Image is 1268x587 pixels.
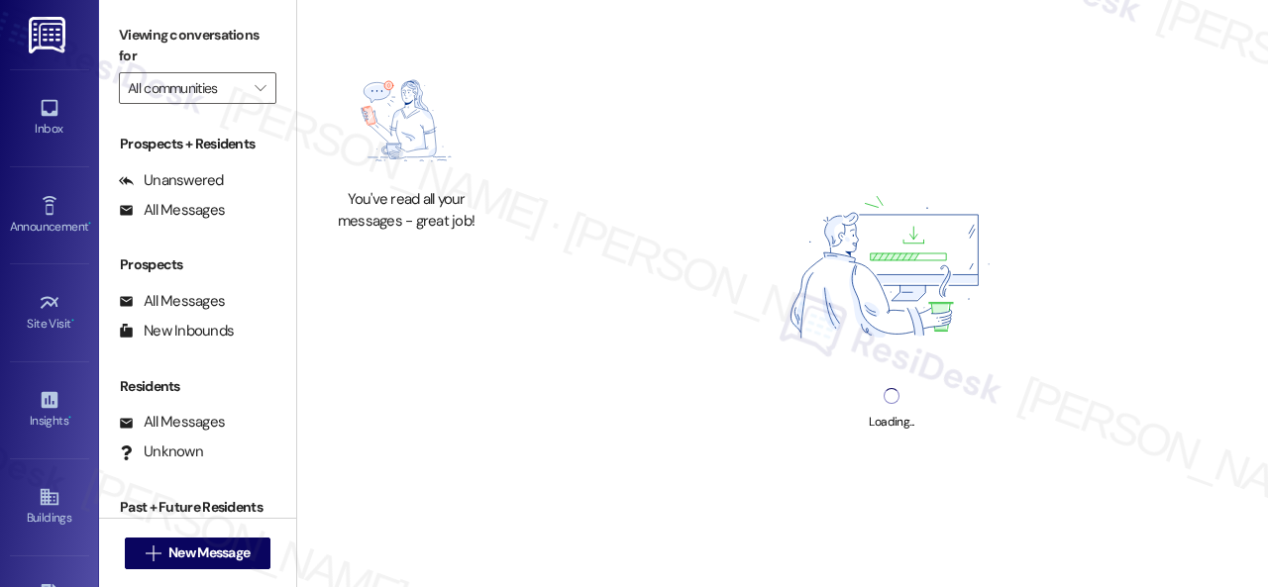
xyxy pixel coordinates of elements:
div: All Messages [119,291,225,312]
div: Unknown [119,441,203,462]
div: Unanswered [119,170,224,191]
a: Buildings [10,480,89,534]
div: You've read all your messages - great job! [319,189,493,232]
i:  [146,545,160,561]
div: Past + Future Residents [99,497,296,518]
a: Inbox [10,91,89,145]
a: Insights • [10,383,89,437]
div: All Messages [119,200,225,221]
span: • [71,314,74,328]
input: All communities [128,72,245,104]
span: • [88,217,91,231]
img: empty-state [328,62,484,180]
a: Site Visit • [10,286,89,340]
img: ResiDesk Logo [29,17,69,53]
button: New Message [125,538,271,569]
div: Prospects + Residents [99,134,296,154]
div: Prospects [99,254,296,275]
i:  [255,80,265,96]
div: Residents [99,376,296,397]
div: All Messages [119,412,225,433]
span: • [68,411,71,425]
div: New Inbounds [119,321,234,342]
span: New Message [168,542,250,563]
label: Viewing conversations for [119,20,276,72]
div: Loading... [869,412,913,433]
